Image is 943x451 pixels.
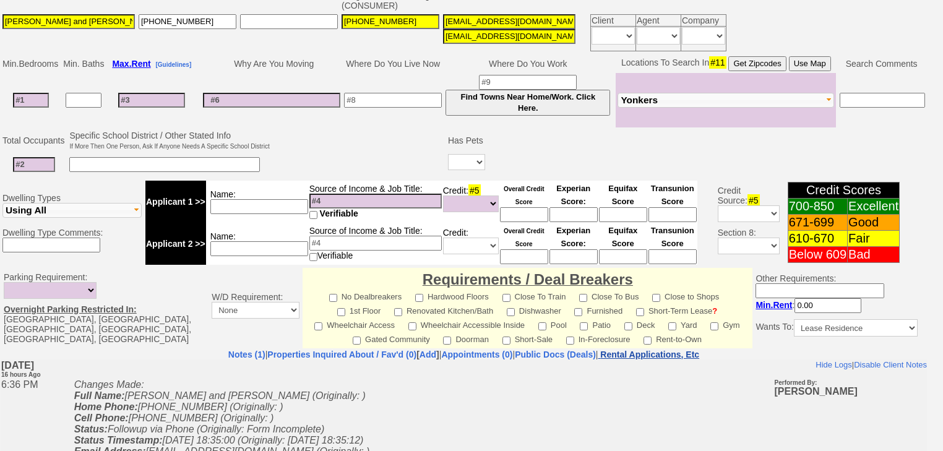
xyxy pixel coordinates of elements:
[712,306,717,316] a: ?
[67,129,271,152] td: Specific School District / Other Stated Info
[756,322,917,332] nobr: Wants To:
[591,14,636,26] td: Client
[599,207,647,222] input: Ask Customer: Do You Know Your Equifax Credit Score
[644,337,652,345] input: Rent-to-Own
[118,93,185,108] input: #3
[74,98,153,108] b: Email Address 2:
[709,56,726,69] span: #11
[408,322,416,330] input: Wheelchair Accessible Inside
[574,308,582,316] input: Furnished
[710,317,739,331] label: Gym
[394,308,402,316] input: Renovated Kitchen/Bath
[4,304,137,314] u: Overnight Parking Restricted In:
[329,294,337,302] input: No Dealbreakers
[574,303,622,317] label: Furnished
[1,1,40,19] b: [DATE]
[636,308,644,316] input: Short-Term Lease?
[446,129,487,152] td: Has Pets
[314,317,395,331] label: Wheelchair Access
[74,53,128,64] b: Cell Phone:
[443,14,575,29] input: 1st Email - Question #0
[598,350,699,359] a: Rental Applications, Etc
[549,207,598,222] input: Ask Customer: Do You Know Your Experian Credit Score
[848,247,900,263] td: Bad
[74,20,462,131] i: Changes Made: [PERSON_NAME] and [PERSON_NAME] (Originally: ) [PHONE_NUMBER] (Originally: ) [PHONE...
[1,350,927,359] center: | | | |
[443,29,575,44] input: 2nd Email
[337,308,345,316] input: 1st Floor
[618,93,834,108] button: Yonkers
[415,294,423,302] input: Hardwood Floors
[651,226,694,248] font: Transunion Score
[853,1,926,10] a: Disable Client Notes
[203,93,340,108] input: #6
[74,87,145,97] b: Email Address:
[309,236,442,251] input: #4
[441,350,512,359] a: Appointments (0)
[788,199,847,215] td: 700-850
[728,56,786,71] button: Get Zipcodes
[309,223,442,265] td: Source of Income & Job Title: Verifiable
[353,337,361,345] input: Gated Community
[579,288,639,303] label: Close To Bus
[668,322,676,330] input: Yard
[267,350,416,359] a: Properties Inquired About / Fav'd (0)
[13,157,55,172] input: #2
[69,143,269,150] font: If More Then One Person, Ask If Anyone Needs A Specific School District
[1,54,61,73] td: Min.
[209,268,303,348] td: W/D Requirement:
[504,186,545,205] font: Overall Credit Score
[507,303,561,317] label: Dishwasher
[267,350,439,359] b: [ ]
[538,317,567,331] label: Pool
[788,183,900,199] td: Credit Scores
[2,203,142,218] button: Using All
[145,223,206,265] td: Applicant 2 >>
[566,331,631,345] label: In-Foreclosure
[145,181,206,223] td: Applicant 1 >>
[756,300,861,310] nobr: :
[74,109,158,119] b: Towns To Search:
[608,184,637,206] font: Equifax Score
[848,231,900,247] td: Fair
[353,331,430,345] label: Gated Community
[155,59,191,69] a: [Guidelines]
[329,288,402,303] label: No Dealbreakers
[566,337,574,345] input: In-Foreclosure
[507,308,515,316] input: Dishwasher
[710,322,718,330] input: Gym
[442,181,499,223] td: Credit:
[600,350,699,359] nobr: Rental Applications, Etc
[206,181,309,223] td: Name:
[228,350,265,359] a: Notes (1)
[342,54,444,73] td: Where Do You Live Now
[648,207,697,222] input: Ask Customer: Do You Know Your Transunion Credit Score
[836,54,927,73] td: Search Comments
[309,194,442,208] input: #4
[446,90,610,116] button: Find Towns Near Home/Work. Click Here.
[773,300,792,310] span: Rent
[621,58,831,67] nobr: Locations To Search In
[624,322,632,330] input: Deck
[504,228,545,247] font: Overall Credit Score
[624,317,655,331] label: Deck
[443,337,451,345] input: Doorman
[13,93,49,108] input: #1
[668,317,697,331] label: Yard
[699,179,782,267] td: Credit Source: Section 8:
[423,271,633,288] font: Requirements / Deal Breakers
[1,129,67,152] td: Total Occupants
[74,75,162,86] b: Status Timestamp:
[1,268,209,348] td: Parking Requirement: [GEOGRAPHIC_DATA], [GEOGRAPHIC_DATA], [GEOGRAPHIC_DATA], [GEOGRAPHIC_DATA], ...
[1,179,144,267] td: Dwelling Types Dwelling Type Comments:
[848,215,900,231] td: Good
[556,226,590,248] font: Experian Score:
[500,249,548,264] input: Ask Customer: Do You Know Your Overall Credit Score
[636,303,717,317] label: Short-Term Lease
[502,331,553,345] label: Short-Sale
[415,288,489,303] label: Hardwood Floors
[394,303,493,317] label: Renovated Kitchen/Bath
[74,31,124,41] b: Full Name:
[788,215,847,231] td: 671-699
[479,75,577,90] input: #9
